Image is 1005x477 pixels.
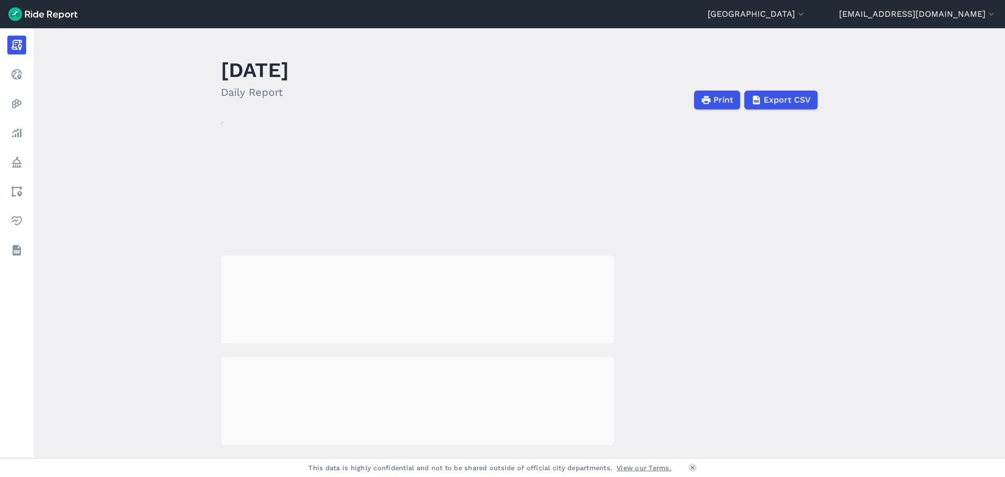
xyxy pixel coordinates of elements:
[221,84,289,100] h2: Daily Report
[764,94,811,106] span: Export CSV
[221,357,614,445] div: loading
[7,153,26,172] a: Policy
[7,241,26,260] a: Datasets
[7,212,26,230] a: Health
[8,7,77,21] img: Ride Report
[7,182,26,201] a: Areas
[221,56,289,84] h1: [DATE]
[7,124,26,142] a: Analyze
[839,8,997,20] button: [EMAIL_ADDRESS][DOMAIN_NAME]
[7,65,26,84] a: Realtime
[744,91,818,109] button: Export CSV
[7,36,26,54] a: Report
[713,94,733,106] span: Print
[7,94,26,113] a: Heatmaps
[694,91,740,109] button: Print
[617,463,672,473] a: View our Terms.
[708,8,806,20] button: [GEOGRAPHIC_DATA]
[221,256,614,343] div: loading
